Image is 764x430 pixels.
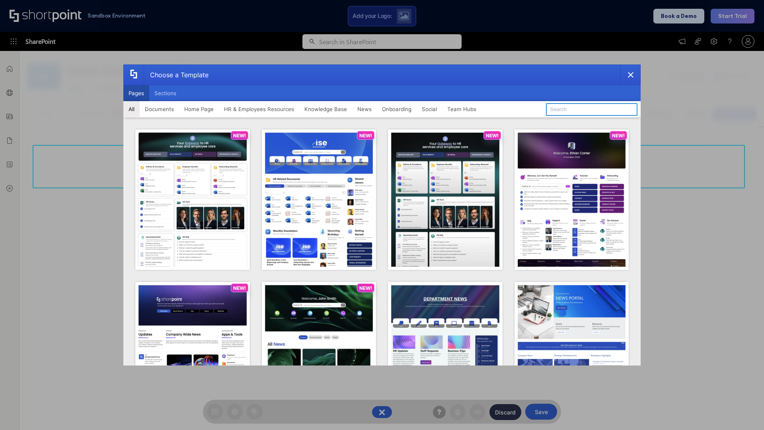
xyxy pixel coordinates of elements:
button: Documents [140,101,179,117]
button: Sections [149,85,181,101]
p: NEW! [486,133,499,139]
input: Search [546,103,637,116]
button: All [123,101,140,117]
button: Team Hubs [442,101,481,117]
button: News [352,101,377,117]
button: Pages [123,85,149,101]
iframe: Chat Widget [621,338,764,430]
p: NEW! [359,133,372,139]
p: NEW! [233,285,246,291]
p: NEW! [359,285,372,291]
button: Social [417,101,442,117]
div: Choose a Template [144,65,209,85]
button: Home Page [179,101,219,117]
p: NEW! [612,133,625,139]
p: NEW! [233,133,246,139]
div: template selector [123,64,641,365]
button: Knowledge Base [299,101,352,117]
button: HR & Employees Resources [219,101,299,117]
button: Onboarding [377,101,417,117]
